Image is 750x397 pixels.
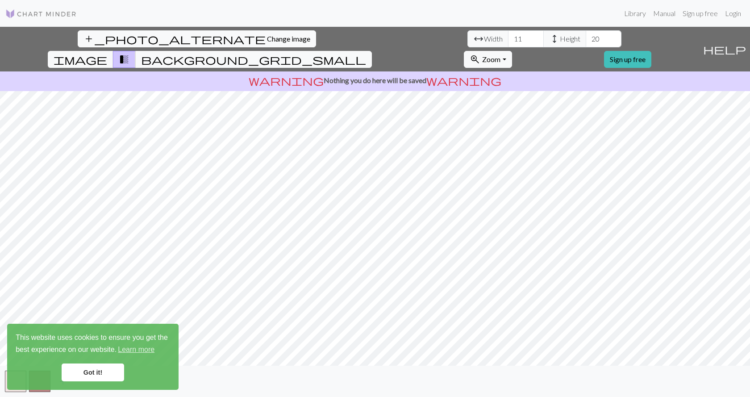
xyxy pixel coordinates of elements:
[484,33,503,44] span: Width
[141,53,366,66] span: background_grid_small
[679,4,721,22] a: Sign up free
[7,324,179,390] div: cookieconsent
[721,4,745,22] a: Login
[549,33,560,45] span: height
[249,74,324,87] span: warning
[699,27,750,71] button: Help
[267,34,310,43] span: Change image
[464,51,512,68] button: Zoom
[54,53,107,66] span: image
[470,53,480,66] span: zoom_in
[473,33,484,45] span: arrow_range
[650,4,679,22] a: Manual
[703,43,746,55] span: help
[119,53,129,66] span: transition_fade
[621,4,650,22] a: Library
[4,75,746,86] p: Nothing you do here will be saved
[5,8,77,19] img: Logo
[604,51,651,68] a: Sign up free
[83,33,266,45] span: add_photo_alternate
[560,33,580,44] span: Height
[117,343,156,356] a: learn more about cookies
[426,74,501,87] span: warning
[62,364,124,381] a: dismiss cookie message
[482,55,500,63] span: Zoom
[16,332,170,356] span: This website uses cookies to ensure you get the best experience on our website.
[78,30,316,47] button: Change image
